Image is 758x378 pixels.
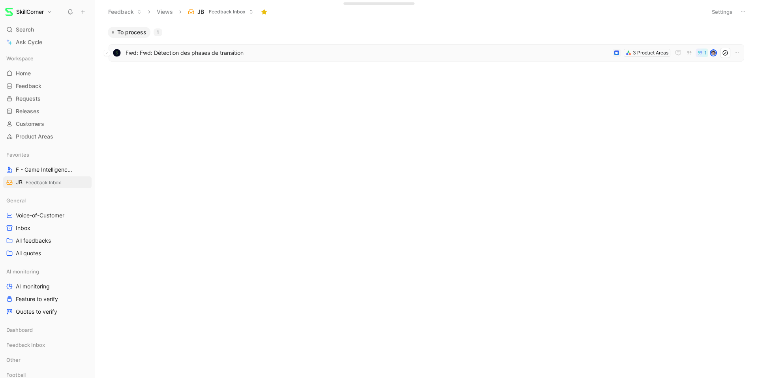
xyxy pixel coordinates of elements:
span: Requests [16,95,41,103]
a: Home [3,67,92,79]
div: AI monitoring [3,266,92,277]
span: Releases [16,107,39,115]
span: Inbox [16,224,30,232]
span: General [6,196,26,204]
span: Feedback Inbox [6,341,45,349]
button: Views [153,6,176,18]
button: To process [108,27,150,38]
a: Releases [3,105,92,117]
div: To process1 [105,27,748,64]
span: Feature to verify [16,295,58,303]
div: Workspace [3,52,92,64]
a: logoFwd: Fwd: Détection des phases de transition3 Product Areas1avatar [109,44,744,62]
a: All feedbacks [3,235,92,247]
div: Other [3,354,92,366]
span: All feedbacks [16,237,51,245]
div: Other [3,354,92,368]
div: GeneralVoice-of-CustomerInboxAll feedbacksAll quotes [3,195,92,259]
a: JBFeedback Inbox [3,176,92,188]
a: Requests [3,93,92,105]
div: Feedback Inbox [3,339,92,353]
span: Home [16,69,31,77]
a: All quotes [3,247,92,259]
button: JBFeedback Inbox [184,6,257,18]
div: 3 Product Areas [633,49,668,57]
a: Quotes to verify [3,306,92,318]
span: Feedback Inbox [209,8,246,16]
a: Inbox [3,222,92,234]
a: Feedback [3,80,92,92]
div: Favorites [3,149,92,161]
a: AI monitoring [3,281,92,292]
span: All quotes [16,249,41,257]
span: AI monitoring [16,283,50,290]
button: SkillCornerSkillCorner [3,6,54,17]
div: General [3,195,92,206]
a: F - Game IntelligenceFootball [3,164,92,176]
span: Football [74,167,92,173]
span: Ask Cycle [16,37,42,47]
span: Customers [16,120,44,128]
a: Voice-of-Customer [3,210,92,221]
div: Search [3,24,92,36]
span: 1 [704,51,707,55]
span: To process [117,28,146,36]
span: JB [197,8,204,16]
span: Other [6,356,21,364]
span: JB [16,178,61,187]
img: logo [113,49,121,57]
div: Feedback Inbox [3,339,92,351]
a: Feature to verify [3,293,92,305]
span: Quotes to verify [16,308,57,316]
a: Ask Cycle [3,36,92,48]
img: avatar [711,50,716,56]
span: Feedback Inbox [26,180,61,185]
span: F - Game Intelligence [16,166,75,174]
div: AI monitoringAI monitoringFeature to verifyQuotes to verify [3,266,92,318]
span: Fwd: Fwd: Détection des phases de transition [126,48,610,58]
h1: SkillCorner [16,8,44,15]
span: Dashboard [6,326,33,334]
span: Workspace [6,54,34,62]
button: 1 [696,49,708,57]
button: Settings [708,6,736,17]
span: Search [16,25,34,34]
div: 1 [154,28,162,36]
span: Favorites [6,151,29,159]
a: Product Areas [3,131,92,142]
a: Customers [3,118,92,130]
button: Feedback [105,6,145,18]
span: Product Areas [16,133,53,140]
span: Feedback [16,82,41,90]
span: AI monitoring [6,268,39,275]
div: Dashboard [3,324,92,336]
img: SkillCorner [5,8,13,16]
span: Voice-of-Customer [16,211,64,219]
div: Dashboard [3,324,92,338]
